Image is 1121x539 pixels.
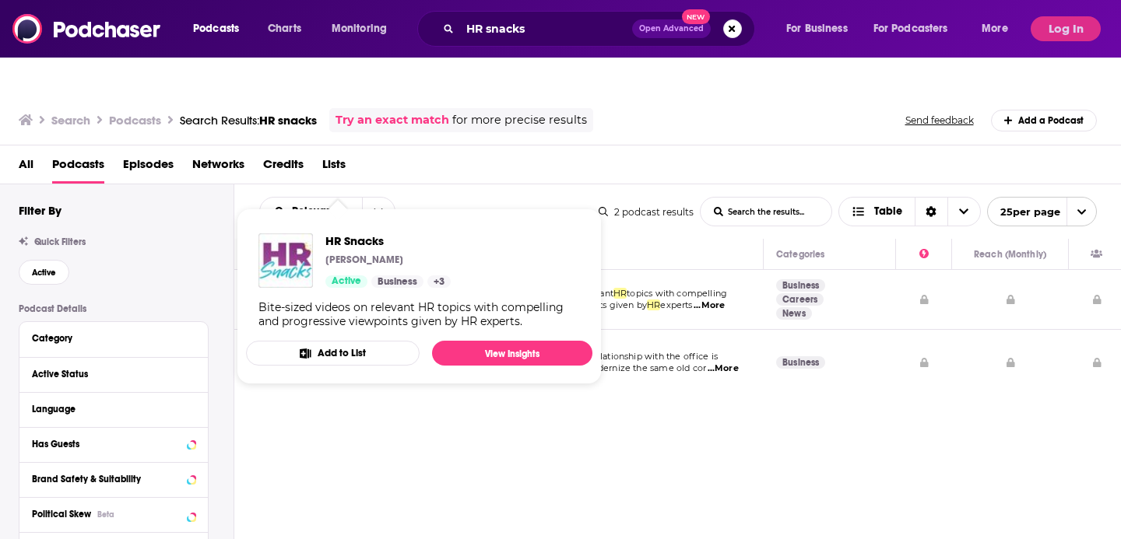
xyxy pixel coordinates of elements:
button: Language [32,399,195,418]
h2: Choose List sort [259,197,395,226]
span: Charts [268,18,301,40]
button: Log In [1031,16,1101,41]
div: Active Status [32,369,185,380]
div: Search podcasts, credits, & more... [432,11,770,47]
a: View Insights [432,341,592,366]
button: open menu [362,198,395,226]
span: Political Skew [32,509,91,520]
span: Open Advanced [639,25,704,33]
a: +3 [427,275,451,288]
a: Business [371,275,423,288]
span: HR [647,299,660,310]
span: HR snacks [259,113,317,128]
div: Categories [776,245,824,264]
button: Add to List [246,341,420,366]
a: Add a Podcast [991,110,1098,131]
span: ...More [694,299,725,312]
a: Lists [322,152,346,184]
span: More [982,18,1008,40]
span: Table [874,206,902,217]
div: Has Guests [32,439,182,450]
span: Active [32,268,56,277]
div: Sort Direction [915,198,947,226]
a: Careers [776,293,824,306]
span: For Podcasters [873,18,948,40]
h2: Filter By [19,203,61,218]
button: open menu [987,197,1097,226]
button: Active [19,260,69,285]
div: Has Guests [1091,245,1102,264]
div: Reach (Monthly) [974,245,1046,264]
a: Podcasts [52,152,104,184]
button: Political SkewBeta [32,504,195,523]
a: Active [325,275,367,288]
button: Send feedback [901,114,979,127]
div: 2 podcast results [599,206,694,218]
span: Work has changed. Our relationship with the office is [488,351,718,362]
a: Charts [258,16,311,41]
button: open menu [775,16,867,41]
span: Podcasts [193,18,239,40]
button: Brand Safety & Suitability [32,469,195,488]
div: Category [32,333,185,344]
p: Podcast Details [19,303,209,314]
img: Podchaser - Follow, Share and Rate Podcasts [12,14,162,44]
input: Search podcasts, credits, & more... [460,16,632,41]
div: Power Score [919,245,929,264]
button: open menu [863,16,971,41]
a: Business [776,279,825,292]
span: Active [332,274,361,289]
button: Choose View [838,197,981,226]
button: Category [32,328,195,348]
span: 25 per page [988,200,1060,224]
a: Try an exact match [336,111,449,129]
a: Episodes [123,152,174,184]
span: New [682,9,710,24]
span: ...More [708,362,739,375]
button: open menu [321,16,407,41]
span: HR [613,288,627,299]
span: Quick Filters [34,236,86,247]
span: for more precise results [452,111,587,129]
h3: Podcasts [109,113,161,128]
span: topics with compelling [627,288,727,299]
span: For Business [786,18,848,40]
button: Has Guests [32,434,195,453]
h3: Search [51,113,90,128]
button: Open AdvancedNew [632,19,711,38]
p: [PERSON_NAME] [325,254,403,266]
button: Active Status [32,364,195,383]
div: Bite-sized videos on relevant HR topics with compelling and progressive viewpoints given by HR ex... [258,300,580,328]
a: Credits [263,152,304,184]
div: Brand Safety & Suitability [32,474,182,485]
div: Search Results: [180,113,317,128]
a: Networks [192,152,244,184]
button: open menu [182,16,259,41]
button: open menu [971,16,1028,41]
a: HR Snacks [325,233,451,248]
img: HR Snacks [258,233,313,288]
span: experts [660,299,692,310]
a: News [776,307,812,320]
a: Search Results:HR snacks [180,113,317,128]
span: Monitoring [332,18,387,40]
div: Beta [97,509,114,520]
a: Business [776,356,825,369]
a: All [19,152,33,184]
div: Language [32,404,185,415]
